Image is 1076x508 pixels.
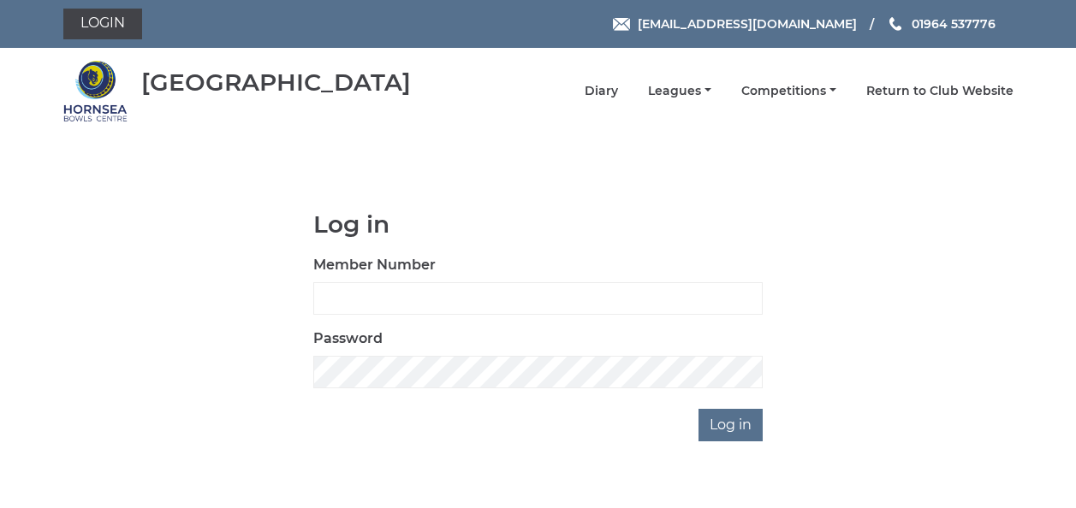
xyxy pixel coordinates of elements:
[63,9,142,39] a: Login
[313,211,763,238] h1: Log in
[741,83,836,99] a: Competitions
[887,15,996,33] a: Phone us 01964 537776
[912,16,996,32] span: 01964 537776
[699,409,763,441] input: Log in
[585,83,618,99] a: Diary
[313,255,436,275] label: Member Number
[648,83,711,99] a: Leagues
[866,83,1014,99] a: Return to Club Website
[889,17,901,31] img: Phone us
[613,18,630,31] img: Email
[141,69,411,96] div: [GEOGRAPHIC_DATA]
[313,328,383,349] label: Password
[613,15,857,33] a: Email [EMAIL_ADDRESS][DOMAIN_NAME]
[63,59,128,123] img: Hornsea Bowls Centre
[638,16,857,32] span: [EMAIL_ADDRESS][DOMAIN_NAME]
